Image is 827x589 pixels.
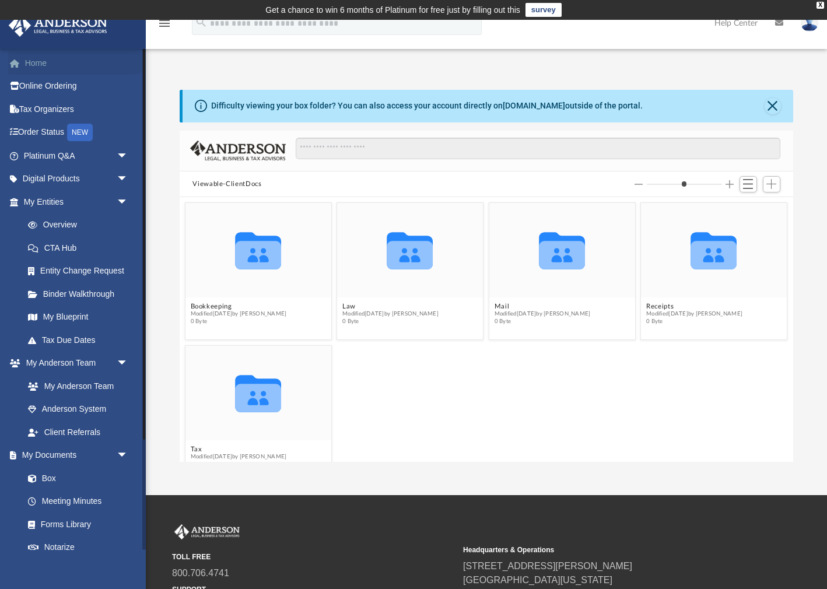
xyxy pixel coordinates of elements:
a: CTA Hub [16,236,146,260]
a: [DOMAIN_NAME] [503,101,565,110]
a: Anderson System [16,398,140,421]
a: Box [16,467,134,490]
span: arrow_drop_down [117,190,140,214]
a: Notarize [16,536,140,559]
a: My Entitiesarrow_drop_down [8,190,146,213]
input: Search files and folders [296,138,780,160]
a: Digital Productsarrow_drop_down [8,167,146,191]
span: 0 Byte [495,318,591,325]
input: Column size [647,180,722,188]
a: menu [157,22,171,30]
img: Anderson Advisors Platinum Portal [172,524,242,539]
span: 0 Byte [647,318,743,325]
button: Bookkeeping [191,303,287,310]
button: Switch to List View [740,176,757,192]
span: Modified [DATE] by [PERSON_NAME] [191,453,287,461]
button: Receipts [647,303,743,310]
span: arrow_drop_down [117,167,140,191]
a: My Anderson Teamarrow_drop_down [8,352,140,375]
small: TOLL FREE [172,552,455,562]
a: Order StatusNEW [8,121,146,145]
span: 0 Byte [191,461,287,468]
span: Modified [DATE] by [PERSON_NAME] [191,310,287,318]
span: Modified [DATE] by [PERSON_NAME] [495,310,591,318]
div: grid [180,197,793,462]
button: Decrease column size [635,180,643,188]
div: NEW [67,124,93,141]
button: Add [763,176,780,192]
div: close [817,2,824,9]
span: arrow_drop_down [117,444,140,468]
a: 800.706.4741 [172,568,229,578]
div: Difficulty viewing your box folder? You can also access your account directly on outside of the p... [211,100,643,112]
a: Online Ordering [8,75,146,98]
span: arrow_drop_down [117,144,140,168]
i: search [195,16,208,29]
i: menu [157,16,171,30]
button: Increase column size [726,180,734,188]
span: 0 Byte [191,318,287,325]
button: Tax [191,446,287,453]
button: Close [765,98,781,114]
a: Tax Due Dates [16,328,146,352]
img: Anderson Advisors Platinum Portal [5,14,111,37]
a: Entity Change Request [16,260,146,283]
a: Overview [16,213,146,237]
span: arrow_drop_down [117,352,140,376]
a: Forms Library [16,513,134,536]
a: Binder Walkthrough [16,282,146,306]
button: Law [342,303,439,310]
a: Client Referrals [16,420,140,444]
a: survey [525,3,562,17]
span: 0 Byte [342,318,439,325]
div: Get a chance to win 6 months of Platinum for free just by filling out this [265,3,520,17]
img: User Pic [801,15,818,31]
span: Modified [DATE] by [PERSON_NAME] [342,310,439,318]
a: Tax Organizers [8,97,146,121]
a: Home [8,51,146,75]
a: My Blueprint [16,306,140,329]
a: My Anderson Team [16,374,134,398]
button: Mail [495,303,591,310]
a: Meeting Minutes [16,490,140,513]
span: Modified [DATE] by [PERSON_NAME] [647,310,743,318]
small: Headquarters & Operations [463,545,746,555]
a: [STREET_ADDRESS][PERSON_NAME] [463,561,632,571]
a: [GEOGRAPHIC_DATA][US_STATE] [463,575,612,585]
a: My Documentsarrow_drop_down [8,444,140,467]
a: Platinum Q&Aarrow_drop_down [8,144,146,167]
button: Viewable-ClientDocs [192,179,261,190]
